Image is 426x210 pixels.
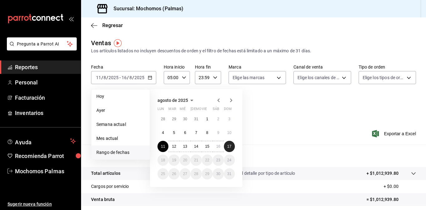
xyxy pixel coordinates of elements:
[161,144,165,149] abbr: 11 de agosto de 2025
[233,74,264,81] span: Elige las marcas
[202,141,213,152] button: 15 de agosto de 2025
[173,131,175,135] abbr: 5 de agosto de 2025
[91,38,111,48] div: Ventas
[205,158,209,162] abbr: 22 de agosto de 2025
[359,65,416,69] label: Tipo de orden
[384,183,416,190] p: + $0.00
[213,107,219,113] abbr: sábado
[180,155,191,166] button: 20 de agosto de 2025
[96,121,145,128] span: Semana actual
[293,65,351,69] label: Canal de venta
[213,113,224,125] button: 2 de agosto de 2025
[7,37,77,50] button: Pregunta a Parrot AI
[7,201,76,208] span: Sugerir nueva función
[96,135,145,142] span: Mes actual
[191,127,201,138] button: 7 de agosto de 2025
[206,117,208,121] abbr: 1 de agosto de 2025
[157,155,168,166] button: 18 de agosto de 2025
[363,74,404,81] span: Elige los tipos de orden
[168,168,179,179] button: 26 de agosto de 2025
[191,141,201,152] button: 14 de agosto de 2025
[121,75,127,80] input: --
[168,155,179,166] button: 19 de agosto de 2025
[205,172,209,176] abbr: 29 de agosto de 2025
[194,158,198,162] abbr: 21 de agosto de 2025
[132,75,134,80] span: /
[91,48,416,54] div: Los artículos listados no incluyen descuentos de orden y el filtro de fechas está limitado a un m...
[191,168,201,179] button: 28 de agosto de 2025
[91,22,123,28] button: Regresar
[202,113,213,125] button: 1 de agosto de 2025
[191,113,201,125] button: 31 de julio de 2025
[91,183,129,190] p: Cargos por servicio
[162,131,164,135] abbr: 4 de agosto de 2025
[224,168,235,179] button: 31 de agosto de 2025
[202,168,213,179] button: 29 de agosto de 2025
[15,152,76,160] span: Recomienda Parrot
[157,141,168,152] button: 11 de agosto de 2025
[202,155,213,166] button: 22 de agosto de 2025
[224,155,235,166] button: 24 de agosto de 2025
[15,93,76,102] span: Facturación
[96,75,101,80] input: --
[228,117,230,121] abbr: 3 de agosto de 2025
[15,63,76,71] span: Reportes
[373,130,416,137] button: Exportar a Excel
[157,98,188,103] span: agosto de 2025
[195,65,221,69] label: Hora fin
[194,172,198,176] abbr: 28 de agosto de 2025
[216,158,220,162] abbr: 23 de agosto de 2025
[96,93,145,100] span: Hoy
[127,75,129,80] span: /
[206,131,208,135] abbr: 8 de agosto de 2025
[129,75,132,80] input: --
[102,22,123,28] span: Regresar
[109,5,184,12] h3: Sucursal: Mochomos (Palmas)
[168,127,179,138] button: 5 de agosto de 2025
[366,196,416,203] p: = $1,012,939.80
[15,109,76,117] span: Inventarios
[224,113,235,125] button: 3 de agosto de 2025
[224,141,235,152] button: 17 de agosto de 2025
[4,45,77,52] a: Pregunta a Parrot AI
[157,107,164,113] abbr: lunes
[216,144,220,149] abbr: 16 de agosto de 2025
[96,149,145,156] span: Rango de fechas
[213,141,224,152] button: 16 de agosto de 2025
[213,168,224,179] button: 30 de agosto de 2025
[161,117,165,121] abbr: 28 de julio de 2025
[106,75,108,80] span: /
[213,155,224,166] button: 23 de agosto de 2025
[366,170,399,177] p: + $1,012,939.80
[180,141,191,152] button: 13 de agosto de 2025
[91,170,120,177] p: Total artículos
[172,158,176,162] abbr: 19 de agosto de 2025
[69,16,74,21] button: open_drawer_menu
[216,172,220,176] abbr: 30 de agosto de 2025
[191,155,201,166] button: 21 de agosto de 2025
[194,144,198,149] abbr: 14 de agosto de 2025
[213,127,224,138] button: 9 de agosto de 2025
[184,131,186,135] abbr: 6 de agosto de 2025
[202,127,213,138] button: 8 de agosto de 2025
[91,196,115,203] p: Venta bruta
[103,75,106,80] input: --
[172,172,176,176] abbr: 26 de agosto de 2025
[229,65,286,69] label: Marca
[157,168,168,179] button: 25 de agosto de 2025
[91,65,156,69] label: Fecha
[183,117,187,121] abbr: 30 de julio de 2025
[180,113,191,125] button: 30 de julio de 2025
[224,127,235,138] button: 10 de agosto de 2025
[168,107,176,113] abbr: martes
[157,127,168,138] button: 4 de agosto de 2025
[202,107,207,113] abbr: viernes
[114,39,122,47] img: Tooltip marker
[134,75,145,80] input: ----
[180,168,191,179] button: 27 de agosto de 2025
[205,144,209,149] abbr: 15 de agosto de 2025
[183,144,187,149] abbr: 13 de agosto de 2025
[194,117,198,121] abbr: 31 de julio de 2025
